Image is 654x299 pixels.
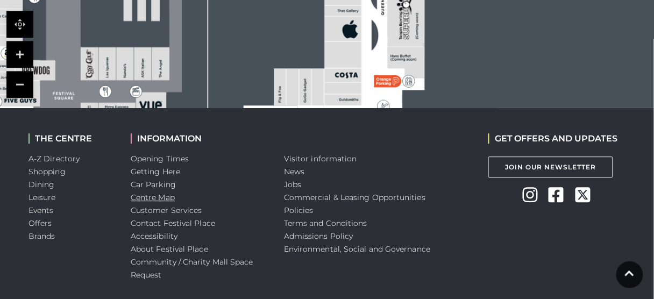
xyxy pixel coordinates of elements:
[29,133,115,144] h2: THE CENTRE
[284,205,314,215] a: Policies
[284,193,425,202] a: Commercial & Leasing Opportunities
[131,205,202,215] a: Customer Services
[131,167,180,176] a: Getting Here
[131,244,208,254] a: About Festival Place
[29,231,55,241] a: Brands
[131,133,268,144] h2: INFORMATION
[131,180,176,189] a: Car Parking
[131,193,175,202] a: Centre Map
[284,167,304,176] a: News
[131,154,189,163] a: Opening Times
[29,154,80,163] a: A-Z Directory
[29,167,66,176] a: Shopping
[284,231,353,241] a: Admissions Policy
[29,218,52,228] a: Offers
[284,244,430,254] a: Environmental, Social and Governance
[131,218,215,228] a: Contact Festival Place
[488,156,613,177] a: Join Our Newsletter
[131,231,177,241] a: Accessibility
[284,154,357,163] a: Visitor information
[488,133,618,144] h2: GET OFFERS AND UPDATES
[29,180,55,189] a: Dining
[284,180,301,189] a: Jobs
[284,218,367,228] a: Terms and Conditions
[29,205,54,215] a: Events
[131,257,253,280] a: Community / Charity Mall Space Request
[29,193,56,202] a: Leisure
